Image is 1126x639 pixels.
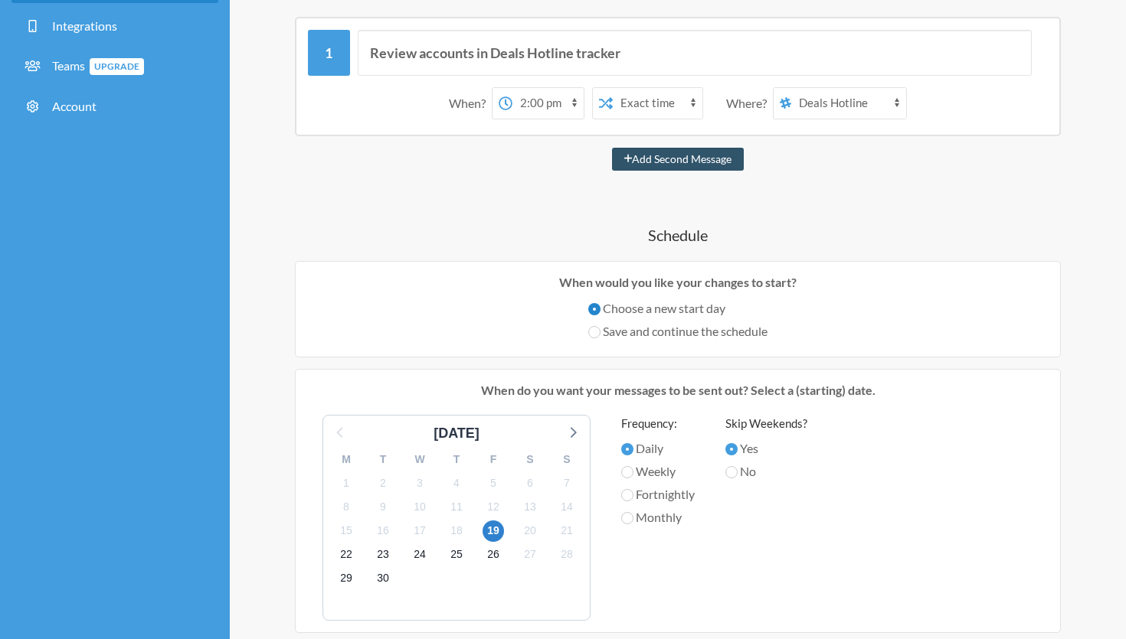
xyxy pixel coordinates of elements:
[483,544,504,566] span: Sunday 26 October 2025
[725,443,738,455] input: Yes
[483,496,504,517] span: Sunday 12 October 2025
[336,544,357,566] span: Wednesday 22 October 2025
[512,448,548,471] div: S
[260,224,1095,246] h4: Schedule
[372,568,394,589] span: Thursday 30 October 2025
[358,30,1033,76] input: Message
[90,58,144,75] span: Upgrade
[519,496,541,517] span: Monday 13 October 2025
[372,544,394,566] span: Thursday 23 October 2025
[52,18,117,33] span: Integrations
[556,544,578,566] span: Tuesday 28 October 2025
[612,148,745,171] button: Add Second Message
[725,439,807,458] label: Yes
[11,9,218,43] a: Integrations
[409,496,430,517] span: Friday 10 October 2025
[556,520,578,542] span: Tuesday 21 October 2025
[621,415,695,432] label: Frequency:
[372,472,394,494] span: Thursday 2 October 2025
[483,472,504,494] span: Sunday 5 October 2025
[52,58,144,73] span: Teams
[621,508,695,527] label: Monthly
[725,462,807,481] label: No
[446,496,467,517] span: Saturday 11 October 2025
[519,544,541,566] span: Monday 27 October 2025
[446,520,467,542] span: Saturday 18 October 2025
[548,448,585,471] div: S
[328,448,365,471] div: M
[621,466,633,478] input: Weekly
[307,381,1049,399] p: When do you want your messages to be sent out? Select a (starting) date.
[427,423,486,444] div: [DATE]
[621,485,695,504] label: Fortnightly
[336,568,357,589] span: Wednesday 29 October 2025
[52,99,97,113] span: Account
[725,415,807,432] label: Skip Weekends?
[446,544,467,566] span: Saturday 25 October 2025
[475,448,512,471] div: F
[519,520,541,542] span: Monday 20 October 2025
[307,273,1049,292] p: When would you like your changes to start?
[11,90,218,123] a: Account
[519,472,541,494] span: Monday 6 October 2025
[621,443,633,455] input: Daily
[588,299,768,318] label: Choose a new start day
[449,87,492,119] div: When?
[483,520,504,542] span: Sunday 19 October 2025
[621,462,695,481] label: Weekly
[409,472,430,494] span: Friday 3 October 2025
[556,496,578,517] span: Tuesday 14 October 2025
[372,496,394,517] span: Thursday 9 October 2025
[588,326,601,338] input: Save and continue the schedule
[446,472,467,494] span: Saturday 4 October 2025
[588,322,768,341] label: Save and continue the schedule
[588,303,601,315] input: Choose a new start day
[336,472,357,494] span: Wednesday 1 October 2025
[409,520,430,542] span: Friday 17 October 2025
[621,512,633,524] input: Monthly
[556,472,578,494] span: Tuesday 7 October 2025
[372,520,394,542] span: Thursday 16 October 2025
[365,448,401,471] div: T
[725,466,738,478] input: No
[621,489,633,501] input: Fortnightly
[726,87,773,119] div: Where?
[336,496,357,517] span: Wednesday 8 October 2025
[438,448,475,471] div: T
[336,520,357,542] span: Wednesday 15 October 2025
[401,448,438,471] div: W
[621,439,695,458] label: Daily
[409,544,430,566] span: Friday 24 October 2025
[11,49,218,83] a: TeamsUpgrade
